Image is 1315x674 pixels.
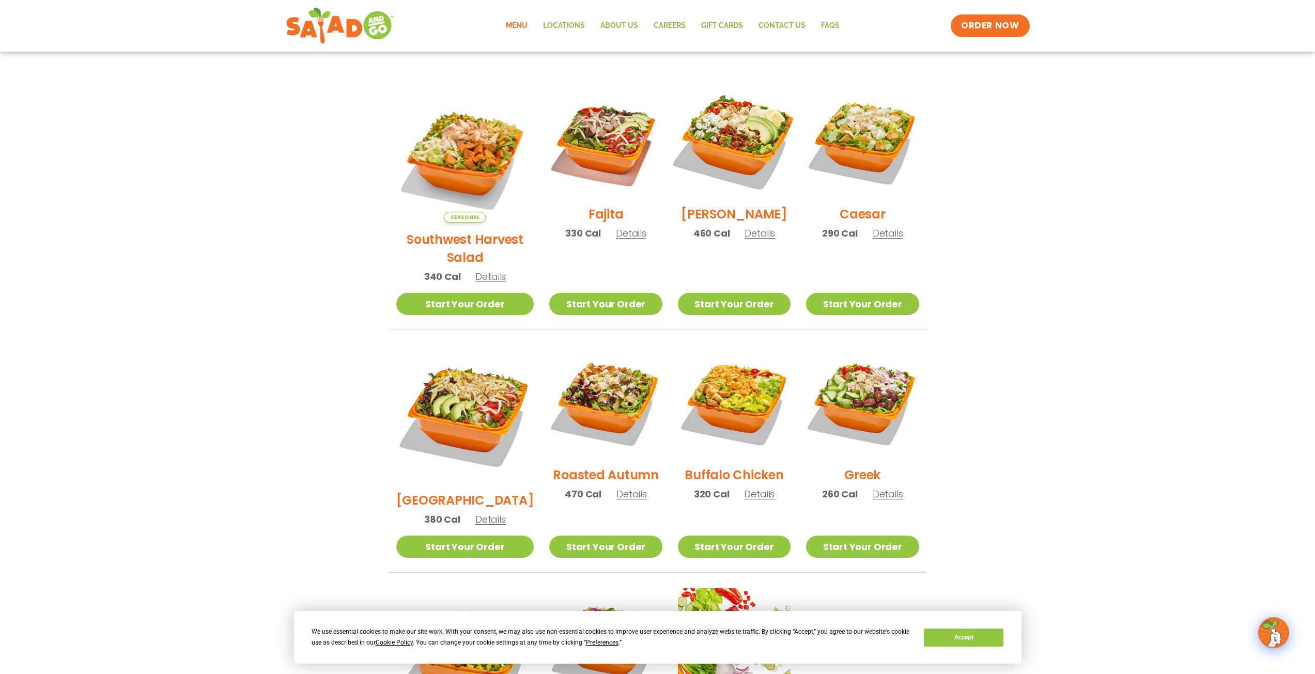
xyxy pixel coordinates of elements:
a: Start Your Order [396,536,534,558]
h2: Fajita [589,205,624,223]
img: Product photo for Roasted Autumn Salad [549,346,662,458]
h2: Greek [844,466,880,484]
a: GIFT CARDS [693,14,751,38]
span: Details [744,488,775,500]
a: FAQs [813,14,847,38]
img: Product photo for Cobb Salad [668,75,800,207]
img: Product photo for Southwest Harvest Salad [396,85,534,223]
span: Details [475,513,506,526]
a: Start Your Order [549,536,662,558]
h2: [GEOGRAPHIC_DATA] [396,491,534,509]
span: 320 Cal [694,487,730,501]
span: 260 Cal [822,487,858,501]
a: ORDER NOW [951,14,1029,37]
div: We use essential cookies to make our site work. With your consent, we may also use non-essential ... [312,626,911,648]
span: 470 Cal [565,487,601,501]
nav: Menu [498,14,847,38]
a: About Us [593,14,646,38]
span: Details [475,270,506,283]
span: Seasonal [444,212,486,223]
img: Product photo for Buffalo Chicken Salad [678,346,791,458]
h2: Roasted Autumn [553,466,659,484]
span: Cookie Policy [376,639,413,646]
span: Details [616,227,646,240]
img: Product photo for BBQ Ranch Salad [396,346,534,483]
img: Product photo for Caesar Salad [806,85,919,197]
button: Accept [924,629,1003,647]
img: wpChatIcon [1259,618,1288,647]
a: Start Your Order [806,293,919,315]
span: Details [616,488,647,500]
a: Start Your Order [396,293,534,315]
a: Start Your Order [678,293,791,315]
span: 330 Cal [565,226,601,240]
a: Contact Us [751,14,813,38]
span: 460 Cal [693,226,730,240]
a: Careers [646,14,693,38]
span: Details [873,227,903,240]
span: Details [873,488,903,500]
span: 340 Cal [424,270,461,284]
span: Preferences [586,639,618,646]
h2: Buffalo Chicken [685,466,783,484]
h2: Caesar [840,205,886,223]
span: 380 Cal [424,512,460,526]
img: Product photo for Fajita Salad [549,85,662,197]
h2: Southwest Harvest Salad [396,230,534,267]
img: new-SAG-logo-768×292 [286,5,395,46]
a: Locations [535,14,593,38]
a: Start Your Order [678,536,791,558]
span: 290 Cal [822,226,858,240]
a: Start Your Order [806,536,919,558]
a: Start Your Order [549,293,662,315]
span: ORDER NOW [961,20,1019,32]
img: Product photo for Greek Salad [806,346,919,458]
h2: [PERSON_NAME] [681,205,787,223]
a: Menu [498,14,535,38]
div: Cookie Consent Prompt [294,611,1022,664]
span: Details [745,227,775,240]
